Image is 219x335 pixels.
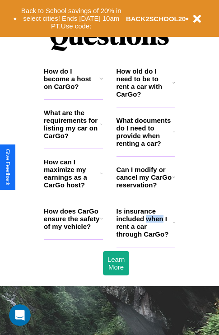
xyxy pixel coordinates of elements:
[44,207,100,230] h3: How does CarGo ensure the safety of my vehicle?
[44,158,100,189] h3: How can I maximize my earnings as a CarGo host?
[44,67,99,90] h3: How do I become a host on CarGo?
[116,67,173,98] h3: How old do I need to be to rent a car with CarGo?
[17,5,126,33] button: Back to School savings of 20% in select cities! Ends [DATE] 10am PT.Use code:
[116,116,173,147] h3: What documents do I need to provide when renting a car?
[116,207,173,238] h3: Is insurance included when I rent a car through CarGo?
[44,109,100,140] h3: What are the requirements for listing my car on CarGo?
[126,15,186,23] b: BACK2SCHOOL20
[116,166,172,189] h3: Can I modify or cancel my CarGo reservation?
[9,304,31,326] iframe: Intercom live chat
[103,251,129,275] button: Learn More
[5,149,11,186] div: Give Feedback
